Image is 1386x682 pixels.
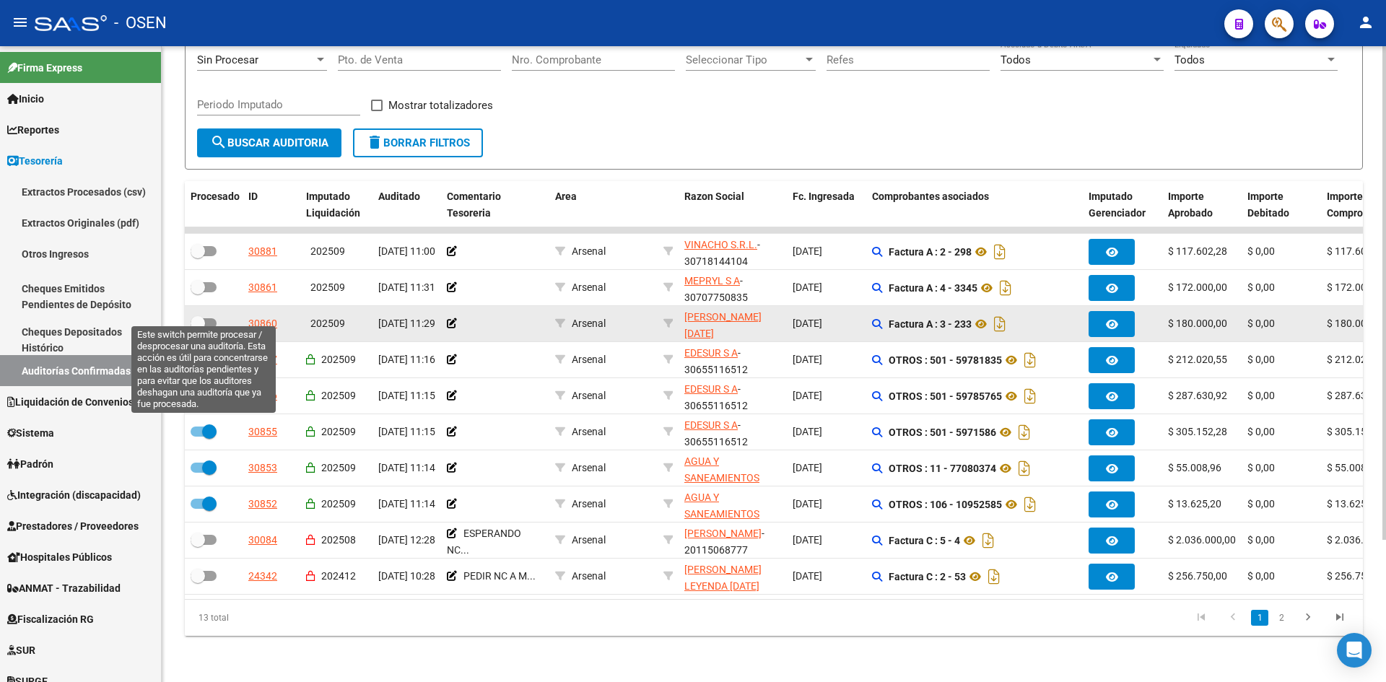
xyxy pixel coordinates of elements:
div: Open Intercom Messenger [1337,633,1372,668]
span: $ 117.602,28 [1327,245,1386,257]
button: Buscar Auditoria [197,128,341,157]
datatable-header-cell: Comprobantes asociados [866,181,1083,229]
div: 24342 [248,568,277,585]
span: Importe Debitado [1247,191,1289,219]
mat-icon: delete [366,134,383,151]
span: [DATE] [793,534,822,546]
span: $ 0,00 [1247,426,1275,437]
span: Firma Express [7,60,82,76]
strong: Factura C : 5 - 4 [889,535,960,546]
span: $ 0,00 [1247,245,1275,257]
span: [DATE] [793,426,822,437]
span: Comprobantes asociados [872,191,989,202]
datatable-header-cell: Imputado Liquidación [300,181,372,229]
datatable-header-cell: ID [243,181,300,229]
span: [PERSON_NAME][DATE] [PERSON_NAME] [684,311,762,356]
div: 30084 [248,532,277,548]
strong: OTROS : 11 - 77080374 [889,463,996,474]
i: Descargar documento [1021,349,1039,372]
a: go to first page [1187,610,1215,626]
mat-icon: search [210,134,227,151]
span: AGUA Y SANEAMIENTOS ARGENTINOS SOCIEDAD ANONIMA [684,491,780,552]
i: Descargar documento [990,312,1009,336]
div: - 30655116512 [684,417,781,447]
span: Fc. Ingresada [793,191,855,202]
span: 202509 [321,426,356,437]
span: $ 0,00 [1247,570,1275,582]
span: $ 256.750,00 [1168,570,1227,582]
datatable-header-cell: Area [549,181,658,229]
span: $ 172.000,00 [1327,281,1386,293]
span: [DATE] 10:28 [378,570,435,582]
span: Razon Social [684,191,744,202]
i: Descargar documento [985,565,1003,588]
div: 30861 [248,279,277,296]
datatable-header-cell: Fc. Ingresada [787,181,866,229]
span: Area [555,191,577,202]
span: Procesado [191,191,240,202]
span: [DATE] 11:14 [378,462,435,473]
span: 202509 [321,462,356,473]
span: [DATE] 11:15 [378,426,435,437]
span: Seleccionar Tipo [686,53,803,66]
span: [DATE] 11:14 [378,498,435,510]
span: $ 305.152,28 [1327,426,1386,437]
strong: OTROS : 106 - 10952585 [889,499,1002,510]
span: [DATE] [793,318,822,329]
span: $ 55.008,96 [1327,462,1380,473]
strong: OTROS : 501 - 59785765 [889,390,1002,402]
datatable-header-cell: Razon Social [679,181,787,229]
datatable-header-cell: Importe Debitado [1242,181,1321,229]
span: $ 0,00 [1247,318,1275,329]
span: [DATE] [793,281,822,293]
li: page 1 [1249,606,1270,630]
span: 202412 [321,570,356,582]
span: 202509 [310,318,345,329]
span: $ 287.630,92 [1168,390,1227,401]
span: $ 0,00 [1247,534,1275,546]
span: Arsenal [572,534,606,546]
span: [DATE] 11:15 [378,390,435,401]
span: Arsenal [572,390,606,401]
span: AGUA Y SANEAMIENTOS ARGENTINOS SOCIEDAD ANONIMA [684,455,780,516]
span: $ 180.000,00 [1327,318,1386,329]
span: $ 0,00 [1247,390,1275,401]
span: [DATE] [793,390,822,401]
span: Imputado Gerenciador [1089,191,1146,219]
span: $ 172.000,00 [1168,281,1227,293]
span: $ 212.020,55 [1168,354,1227,365]
span: Mostrar totalizadores [388,97,493,114]
span: $ 55.008,96 [1168,462,1221,473]
a: go to last page [1326,610,1354,626]
button: Borrar Filtros [353,128,483,157]
span: [DATE] [793,462,822,473]
span: Arsenal [572,318,606,329]
span: $ 13.625,20 [1327,498,1380,510]
strong: OTROS : 501 - 5971586 [889,427,996,438]
span: Fiscalización RG [7,611,94,627]
span: 202509 [321,390,356,401]
i: Descargar documento [1021,493,1039,516]
span: Borrar Filtros [366,136,470,149]
span: Integración (discapacidad) [7,487,141,503]
div: - 30709565075 [684,453,781,484]
span: Tesorería [7,153,63,169]
span: [DATE] 11:00 [378,245,435,257]
div: - 30655116512 [684,345,781,375]
i: Descargar documento [979,529,998,552]
span: Sin Procesar [197,53,258,66]
div: 30860 [248,315,277,332]
span: 202509 [321,498,356,510]
span: Arsenal [572,462,606,473]
span: [DATE] [793,570,822,582]
mat-icon: menu [12,14,29,31]
span: Todos [1001,53,1031,66]
span: [DATE] 11:31 [378,281,435,293]
span: Buscar Auditoria [210,136,328,149]
span: ID [248,191,258,202]
span: Inicio [7,91,44,107]
span: $ 180.000,00 [1168,318,1227,329]
strong: Factura A : 2 - 298 [889,246,972,258]
span: $ 0,00 [1247,462,1275,473]
i: Descargar documento [990,240,1009,263]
